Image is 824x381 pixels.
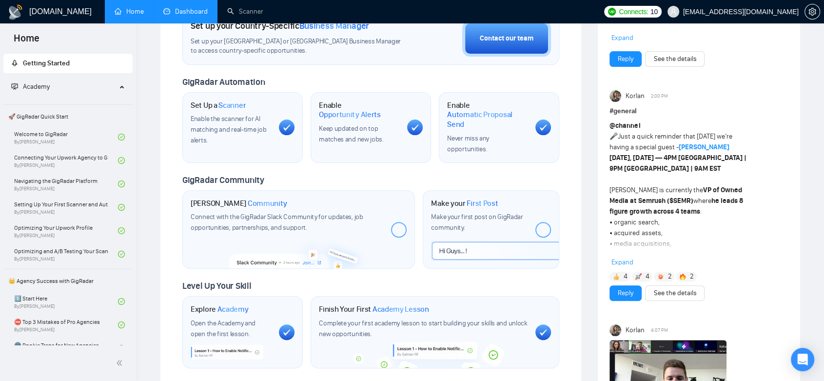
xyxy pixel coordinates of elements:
h1: Explore [191,304,249,314]
span: Business Manager [299,20,369,31]
h1: [PERSON_NAME] [191,199,287,208]
span: 10 [650,6,658,17]
span: Keep updated on top matches and new jobs. [319,124,384,143]
span: fund-projection-screen [11,83,18,90]
span: Academy Lesson [373,304,429,314]
span: @channel [609,121,640,130]
img: Korlan [609,324,621,336]
span: Make your first post on GigRadar community. [431,213,523,232]
span: Getting Started [23,59,70,67]
span: 🚀 GigRadar Quick Start [4,107,132,126]
a: Optimizing Your Upwork ProfileBy[PERSON_NAME] [14,220,118,241]
span: check-circle [118,251,125,258]
a: See the details [653,54,696,64]
a: [PERSON_NAME] [678,143,729,151]
span: Connects: [619,6,648,17]
a: Connecting Your Upwork Agency to GigRadarBy[PERSON_NAME] [14,150,118,171]
button: Reply [609,51,642,67]
span: Korlan [626,325,645,336]
span: check-circle [118,180,125,187]
img: 👍 [613,273,620,280]
span: 🎤 [609,132,618,140]
a: Optimizing and A/B Testing Your Scanner for Better ResultsBy[PERSON_NAME] [14,243,118,265]
h1: Set up your Country-Specific [191,20,369,31]
span: check-circle [118,227,125,234]
span: Home [6,31,47,52]
div: Contact our team [480,33,533,44]
span: user [670,8,677,15]
button: setting [804,4,820,20]
h1: # general [609,106,788,117]
a: setting [804,8,820,16]
span: Expand [611,258,633,266]
span: Connect with the GigRadar Slack Community for updates, job opportunities, partnerships, and support. [191,213,363,232]
span: Scanner [218,100,246,110]
span: Community [248,199,287,208]
div: Just a quick reminder that [DATE] we’re having a special guest - [PERSON_NAME] is currently the w... [609,120,752,303]
strong: [DATE], [DATE] — 4PM [GEOGRAPHIC_DATA] | 9PM [GEOGRAPHIC_DATA] | 9AM EST [609,154,746,173]
span: Enable the scanner for AI matching and real-time job alerts. [191,115,266,144]
a: Reply [618,54,633,64]
img: 💥 [657,273,664,280]
h1: Enable [319,100,399,120]
span: check-circle [118,157,125,164]
a: 🌚 Rookie Traps for New Agencies [14,338,118,359]
span: check-circle [118,345,125,352]
span: First Post [467,199,498,208]
span: rocket [11,60,18,66]
span: Academy [217,304,249,314]
a: Reply [618,288,633,299]
span: Level Up Your Skill [182,281,251,291]
span: Open the Academy and open the first lesson. [191,319,255,338]
a: ⛔ Top 3 Mistakes of Pro AgenciesBy[PERSON_NAME] [14,314,118,336]
a: Navigating the GigRadar PlatformBy[PERSON_NAME] [14,173,118,195]
img: 🚀 [635,273,642,280]
button: Reply [609,285,642,301]
li: Getting Started [3,54,133,73]
span: Complete your first academy lesson to start building your skills and unlock new opportunities. [319,319,528,338]
div: Open Intercom Messenger [791,348,814,371]
span: setting [805,8,820,16]
span: double-left [116,358,126,368]
img: logo [8,4,23,20]
span: Korlan [626,91,645,101]
a: Welcome to GigRadarBy[PERSON_NAME] [14,126,118,148]
span: Set up your [GEOGRAPHIC_DATA] or [GEOGRAPHIC_DATA] Business Manager to access country-specific op... [191,37,407,56]
a: homeHome [115,7,144,16]
a: dashboardDashboard [163,7,208,16]
span: check-circle [118,298,125,305]
span: 4:07 PM [651,326,668,335]
h1: Finish Your First [319,304,429,314]
span: 4 [624,272,628,281]
button: Contact our team [462,20,551,57]
span: GigRadar Community [182,175,264,185]
button: See the details [645,285,705,301]
span: check-circle [118,134,125,140]
span: 2 [668,272,672,281]
button: See the details [645,51,705,67]
span: check-circle [118,321,125,328]
span: Expand [611,34,633,42]
img: upwork-logo.png [608,8,616,16]
span: 2 [690,272,694,281]
span: 4 [646,272,649,281]
h1: Enable [447,100,528,129]
img: Korlan [609,90,621,102]
a: searchScanner [227,7,263,16]
h1: Set Up a [191,100,246,110]
span: Opportunity Alerts [319,110,381,120]
img: slackcommunity-bg.png [229,235,368,268]
a: Setting Up Your First Scanner and Auto-BidderBy[PERSON_NAME] [14,197,118,218]
a: 1️⃣ Start HereBy[PERSON_NAME] [14,291,118,312]
span: check-circle [118,204,125,211]
a: See the details [653,288,696,299]
span: 👑 Agency Success with GigRadar [4,271,132,291]
span: Academy [11,82,50,91]
span: Academy [23,82,50,91]
span: GigRadar Automation [182,77,265,87]
img: 🔥 [679,273,686,280]
span: Never miss any opportunities. [447,134,489,153]
h1: Make your [431,199,498,208]
span: Automatic Proposal Send [447,110,528,129]
span: 2:00 PM [651,92,668,100]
